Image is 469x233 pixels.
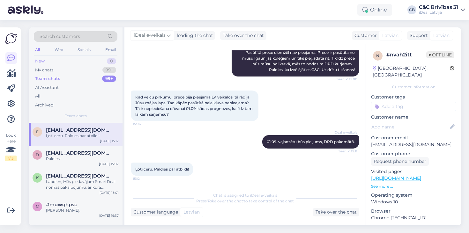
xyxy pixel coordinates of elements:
[46,225,70,230] span: #dfc169pl
[419,5,465,15] a: C&C Brīvības 31iDeal Latvija
[76,46,92,54] div: Socials
[371,208,456,215] p: Browser
[35,67,53,73] div: My chats
[333,130,357,135] span: iDeal e-veikals
[133,121,157,126] span: 15:06
[46,202,77,208] span: #mowqhpsc
[371,175,421,181] a: [URL][DOMAIN_NAME]
[333,77,357,82] span: Seen ✓ 15:00
[107,58,116,64] div: 0
[426,51,454,58] span: Offline
[35,84,59,91] div: AI Assistant
[267,139,355,144] span: 01.09. vajadzētu būs pie jums, DPD pakomātā.
[40,33,80,40] span: Search customers
[371,84,456,90] div: Customer information
[135,167,189,171] span: Ļoti ceru. Paldies par atbildi!
[382,32,398,39] span: Latvian
[46,173,112,179] span: keitastrautmane9@inbox.lv
[35,93,41,99] div: All
[36,152,39,157] span: d
[5,33,17,45] img: Askly Logo
[46,208,119,213] div: [PERSON_NAME].
[371,199,456,205] p: Windows 10
[36,175,39,180] span: k
[433,32,450,39] span: Latvian
[131,209,178,215] div: Customer language
[407,32,428,39] div: Support
[34,46,41,54] div: All
[196,199,294,203] span: Press to take control of the chat
[333,149,357,154] span: Seen ✓ 15:11
[100,139,119,143] div: [DATE] 15:12
[183,209,200,215] span: Latvian
[174,32,213,39] div: leading the chat
[99,162,119,166] div: [DATE] 15:02
[35,58,45,64] div: New
[386,51,426,59] div: # nvah2itt
[36,129,39,134] span: e
[46,127,112,133] span: elciprese@inbox.lv
[99,213,119,218] div: [DATE] 19:37
[46,156,119,162] div: Paldies!
[35,102,54,108] div: Archived
[371,94,456,100] p: Customer tags
[419,5,458,10] div: C&C Brīvības 31
[46,179,119,190] div: Labdien, Mēs piedavājam SmartDeal nomas pakalpojumu, ar kura palīdzību var iznomāt telefonus, dat...
[371,141,456,148] p: [EMAIL_ADDRESS][DOMAIN_NAME]
[373,65,450,78] div: [GEOGRAPHIC_DATA], [GEOGRAPHIC_DATA]
[407,5,416,14] div: CB
[220,31,266,40] div: Take over the chat
[371,168,456,175] p: Visited pages
[371,215,456,221] p: Chrome [TECHNICAL_ID]
[36,204,39,209] span: m
[371,135,456,141] p: Customer email
[371,123,449,130] input: Add name
[371,150,456,157] p: Customer phone
[5,133,17,161] div: Look Here
[65,113,87,119] span: Team chats
[207,199,244,203] i: 'Take over the chat'
[371,102,456,111] input: Add a tag
[357,4,392,16] div: Online
[371,157,429,166] div: Request phone number
[104,46,117,54] div: Email
[35,76,60,82] div: Team chats
[371,192,456,199] p: Operating system
[102,67,116,73] div: 99+
[313,208,359,216] div: Take over the chat
[46,133,119,139] div: Ļoti ceru. Paldies par atbildi!
[371,184,456,189] p: See more ...
[352,32,377,39] div: Customer
[53,46,64,54] div: Web
[134,32,166,39] span: iDeal e-veikals
[371,114,456,120] p: Customer name
[213,193,277,198] span: Chat is assigned to iDeal e-veikals
[376,53,379,58] span: n
[135,95,254,117] span: Kad veicu pirkumu, prece bija pieejama LV veikalos, tā rādīja Jūsu mājas lapa. Tad kāpēc pasūtītā...
[419,10,458,15] div: iDeal Latvija
[133,176,157,181] span: 15:12
[5,156,17,161] div: 1 / 3
[100,190,119,195] div: [DATE] 13:01
[46,150,112,156] span: d.nevcrytaya@gmail.com
[102,76,116,82] div: 99+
